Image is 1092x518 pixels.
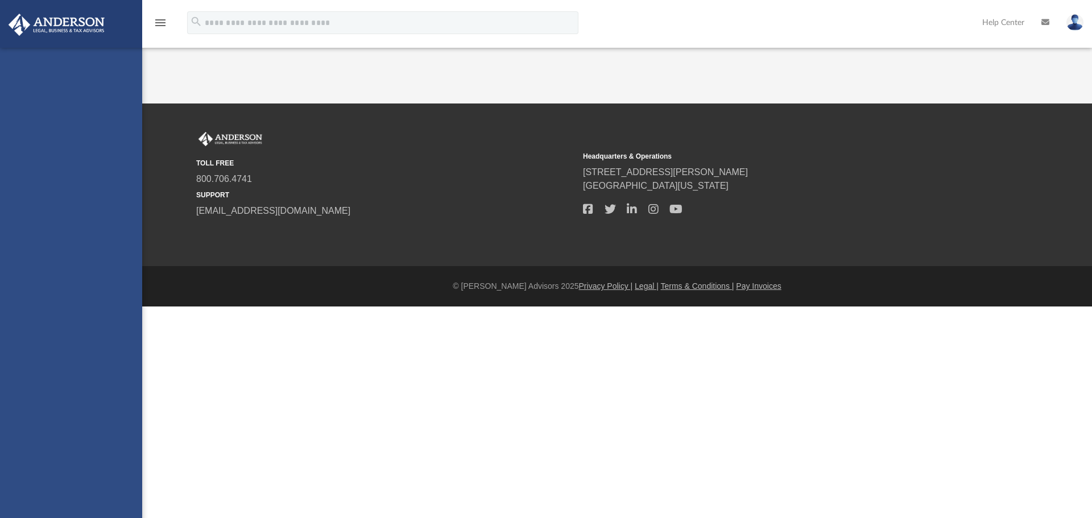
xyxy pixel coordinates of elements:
img: Anderson Advisors Platinum Portal [5,14,108,36]
a: Terms & Conditions | [661,281,734,291]
a: [GEOGRAPHIC_DATA][US_STATE] [583,181,729,190]
div: © [PERSON_NAME] Advisors 2025 [142,280,1092,292]
a: Pay Invoices [736,281,781,291]
i: search [190,15,202,28]
img: Anderson Advisors Platinum Portal [196,132,264,147]
a: Privacy Policy | [579,281,633,291]
small: Headquarters & Operations [583,151,962,161]
small: SUPPORT [196,190,575,200]
a: [EMAIL_ADDRESS][DOMAIN_NAME] [196,206,350,216]
a: Legal | [635,281,659,291]
a: menu [154,22,167,30]
i: menu [154,16,167,30]
small: TOLL FREE [196,158,575,168]
img: User Pic [1066,14,1083,31]
a: [STREET_ADDRESS][PERSON_NAME] [583,167,748,177]
a: 800.706.4741 [196,174,252,184]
